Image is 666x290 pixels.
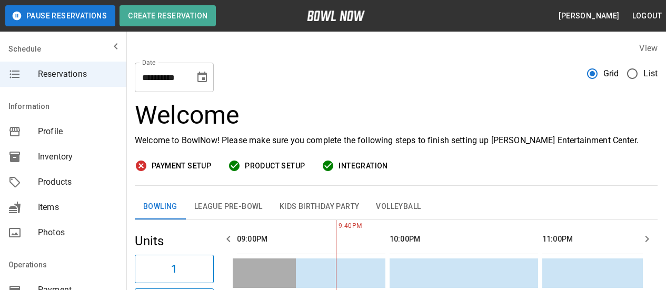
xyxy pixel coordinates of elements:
h5: Units [135,233,214,249]
button: Create Reservation [120,5,216,26]
h6: 1 [171,261,177,277]
p: Welcome to BowlNow! Please make sure you complete the following steps to finish setting up [PERSO... [135,134,658,147]
span: Product Setup [245,159,305,173]
button: Choose date, selected date is Sep 11, 2025 [192,67,213,88]
span: Items [38,201,118,214]
span: Photos [38,226,118,239]
h3: Welcome [135,101,658,130]
span: Products [38,176,118,188]
span: Grid [603,67,619,80]
button: 1 [135,255,214,283]
button: Pause Reservations [5,5,115,26]
div: inventory tabs [135,194,658,219]
span: 9:40PM [336,221,339,232]
span: Integration [339,159,387,173]
span: Profile [38,125,118,138]
button: Logout [628,6,666,26]
span: Inventory [38,151,118,163]
span: Payment Setup [152,159,211,173]
img: logo [307,11,365,21]
button: Volleyball [367,194,429,219]
button: League Pre-Bowl [186,194,271,219]
span: Reservations [38,68,118,81]
button: Kids Birthday Party [271,194,368,219]
button: [PERSON_NAME] [554,6,623,26]
label: View [639,43,658,53]
button: Bowling [135,194,186,219]
span: List [643,67,658,80]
